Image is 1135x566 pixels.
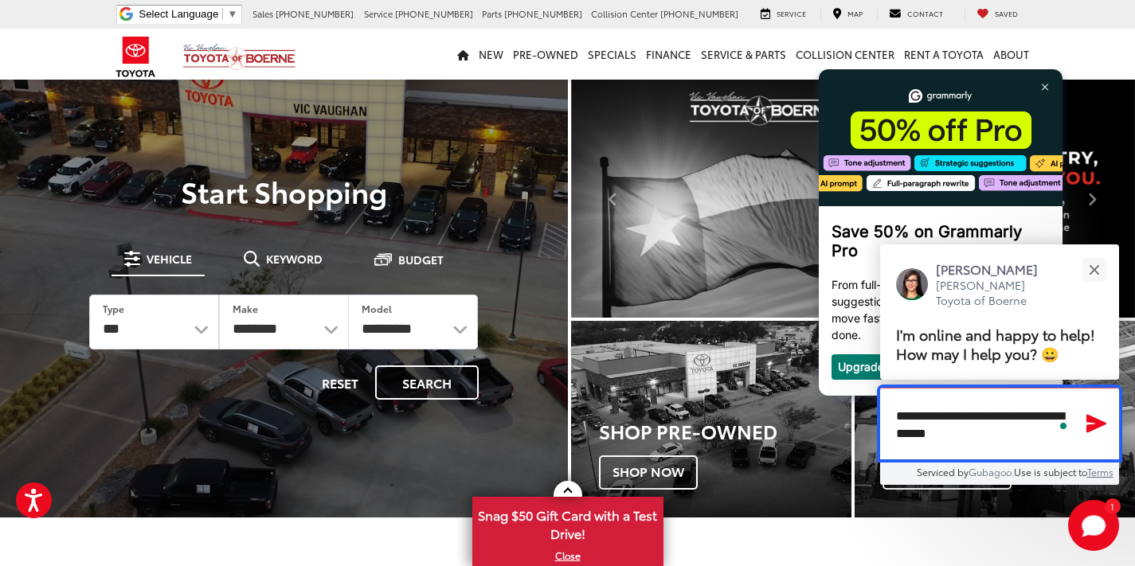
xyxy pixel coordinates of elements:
[907,8,943,18] span: Contact
[988,29,1034,80] a: About
[22,207,240,274] p: From full-paragraph rewrites to tone suggestions, Grammarly Pro helps you move faster, write bett...
[571,321,851,517] div: Toyota
[1051,111,1135,286] button: Click to view next picture.
[118,291,157,304] a: Dismiss
[103,302,124,315] label: Type
[820,7,875,21] a: Map
[696,29,791,80] a: Service & Parts: Opens in a new tab
[791,29,899,80] a: Collision Center
[182,43,296,71] img: Vic Vaughan Toyota of Boerne
[917,464,969,478] span: Serviced by
[139,8,237,20] a: Select Language​
[847,8,863,18] span: Map
[571,111,656,286] button: Click to view previous picture.
[308,365,372,400] button: Reset
[482,7,502,20] span: Parts
[106,31,166,83] img: Toyota
[395,7,473,20] span: [PHONE_NUMBER]
[508,29,583,80] a: Pre-Owned
[233,302,258,315] label: Make
[936,278,1054,309] p: [PERSON_NAME] Toyota of Boerne
[599,455,698,489] span: Shop Now
[965,7,1030,21] a: My Saved Vehicles
[452,29,474,80] a: Home
[266,253,323,264] span: Keyword
[599,420,851,441] h3: Shop Pre-Owned
[1079,408,1113,440] button: Send Message
[641,29,696,80] a: Finance
[880,244,1119,485] div: Close[PERSON_NAME][PERSON_NAME] Toyota of BoerneI'm online and happy to help! How may I help you?...
[995,8,1018,18] span: Saved
[364,7,393,20] span: Service
[375,365,479,400] button: Search
[474,29,508,80] a: New
[474,498,662,547] span: Snag $50 Gift Card with a Test Drive!
[1087,464,1113,478] a: Terms
[880,388,1119,459] textarea: To enrich screen reader interactions, please activate Accessibility in Grammarly extension settings
[877,7,955,21] a: Contact
[777,8,806,18] span: Service
[1068,500,1119,551] svg: Start Chat
[276,7,354,20] span: [PHONE_NUMBER]
[9,10,252,137] img: cf05b94ade4f42629b949fb8a375e811-frame-31613004.png
[28,291,99,304] a: Upgrade now
[583,29,641,80] a: Specials
[969,464,1014,478] a: Gubagoo.
[147,253,192,264] span: Vehicle
[1110,502,1114,509] span: 1
[139,8,218,20] span: Select Language
[896,323,1095,364] span: I'm online and happy to help! How may I help you? 😀
[936,260,1054,278] p: [PERSON_NAME]
[362,302,392,315] label: Model
[591,7,658,20] span: Collision Center
[1077,252,1111,287] button: Close
[571,321,851,517] a: Shop Pre-Owned Shop Now
[67,175,501,207] p: Start Shopping
[252,7,273,20] span: Sales
[22,153,240,191] h3: Save 50% on Grammarly Pro
[1014,464,1087,478] span: Use is subject to
[222,8,223,20] span: ​
[227,8,237,20] span: ▼
[398,254,444,265] span: Budget
[504,7,582,20] span: [PHONE_NUMBER]
[1068,500,1119,551] button: Toggle Chat Window
[660,7,738,20] span: [PHONE_NUMBER]
[899,29,988,80] a: Rent a Toyota
[232,14,238,21] img: close_x_white.png
[855,321,1135,517] a: Schedule Service Schedule Now
[749,7,818,21] a: Service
